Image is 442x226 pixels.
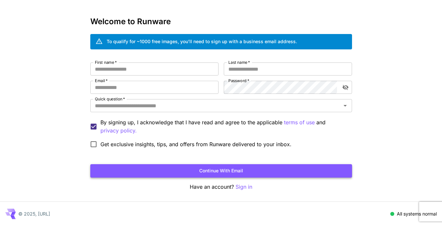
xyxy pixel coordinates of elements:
button: toggle password visibility [340,81,351,93]
label: Password [228,78,249,83]
button: By signing up, I acknowledge that I have read and agree to the applicable and privacy policy. [284,118,315,127]
label: Quick question [95,96,125,102]
p: terms of use [284,118,315,127]
label: Email [95,78,108,83]
span: Get exclusive insights, tips, and offers from Runware delivered to your inbox. [100,140,292,148]
p: By signing up, I acknowledge that I have read and agree to the applicable and [100,118,347,135]
label: Last name [228,60,250,65]
button: Sign in [236,183,252,191]
button: Open [341,101,350,110]
label: First name [95,60,117,65]
p: © 2025, [URL] [18,210,50,217]
button: Continue with email [90,164,352,178]
p: Have an account? [90,183,352,191]
button: By signing up, I acknowledge that I have read and agree to the applicable terms of use and [100,127,137,135]
h3: Welcome to Runware [90,17,352,26]
p: All systems normal [397,210,437,217]
p: privacy policy. [100,127,137,135]
div: To qualify for ~1000 free images, you’ll need to sign up with a business email address. [107,38,297,45]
